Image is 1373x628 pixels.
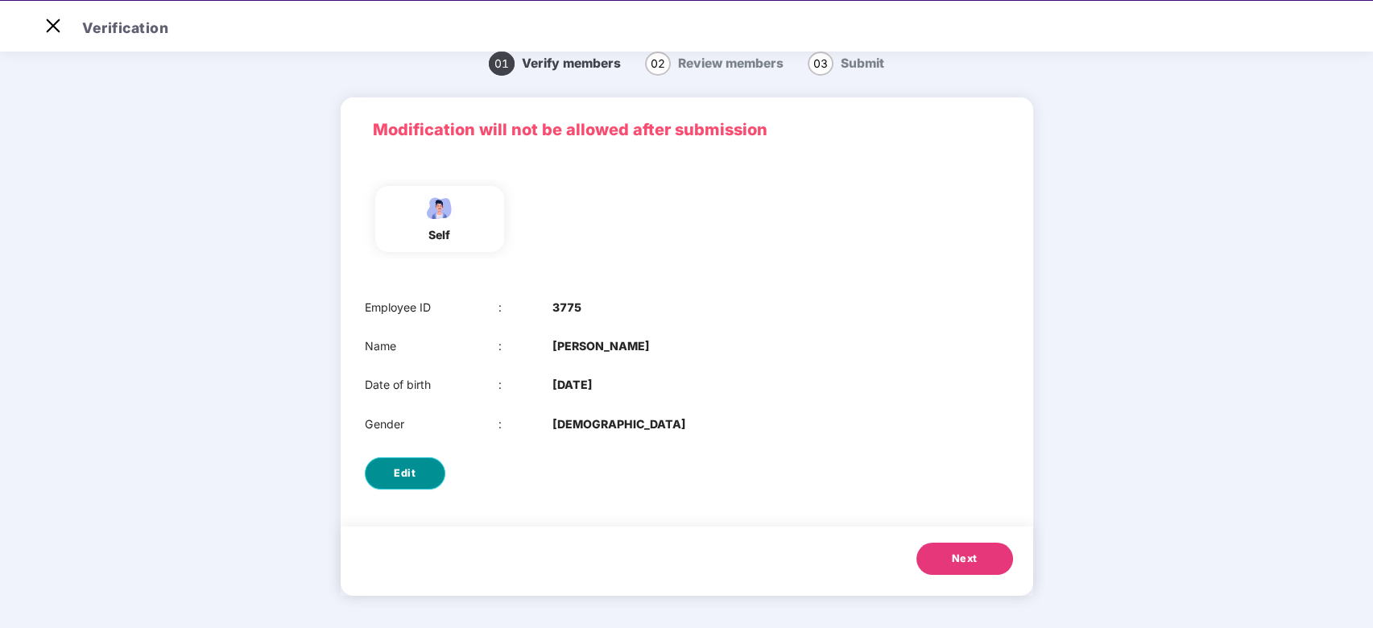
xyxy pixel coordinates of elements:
[394,465,416,481] span: Edit
[678,56,784,71] span: Review members
[552,376,593,394] b: [DATE]
[420,226,460,244] div: self
[498,415,552,433] div: :
[498,376,552,394] div: :
[522,56,621,71] span: Verify members
[373,118,1001,143] p: Modification will not be allowed after submission
[365,299,499,316] div: Employee ID
[552,299,581,316] b: 3775
[916,543,1013,575] button: Next
[365,337,499,355] div: Name
[489,52,515,76] span: 01
[365,415,499,433] div: Gender
[952,551,978,567] span: Next
[808,52,833,76] span: 03
[841,56,884,71] span: Submit
[552,415,686,433] b: [DEMOGRAPHIC_DATA]
[645,52,671,76] span: 02
[552,337,650,355] b: [PERSON_NAME]
[498,299,552,316] div: :
[365,376,499,394] div: Date of birth
[420,194,460,222] img: svg+xml;base64,PHN2ZyBpZD0iRW1wbG95ZWVfbWFsZSIgeG1sbnM9Imh0dHA6Ly93d3cudzMub3JnLzIwMDAvc3ZnIiB3aW...
[365,457,445,490] button: Edit
[498,337,552,355] div: :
